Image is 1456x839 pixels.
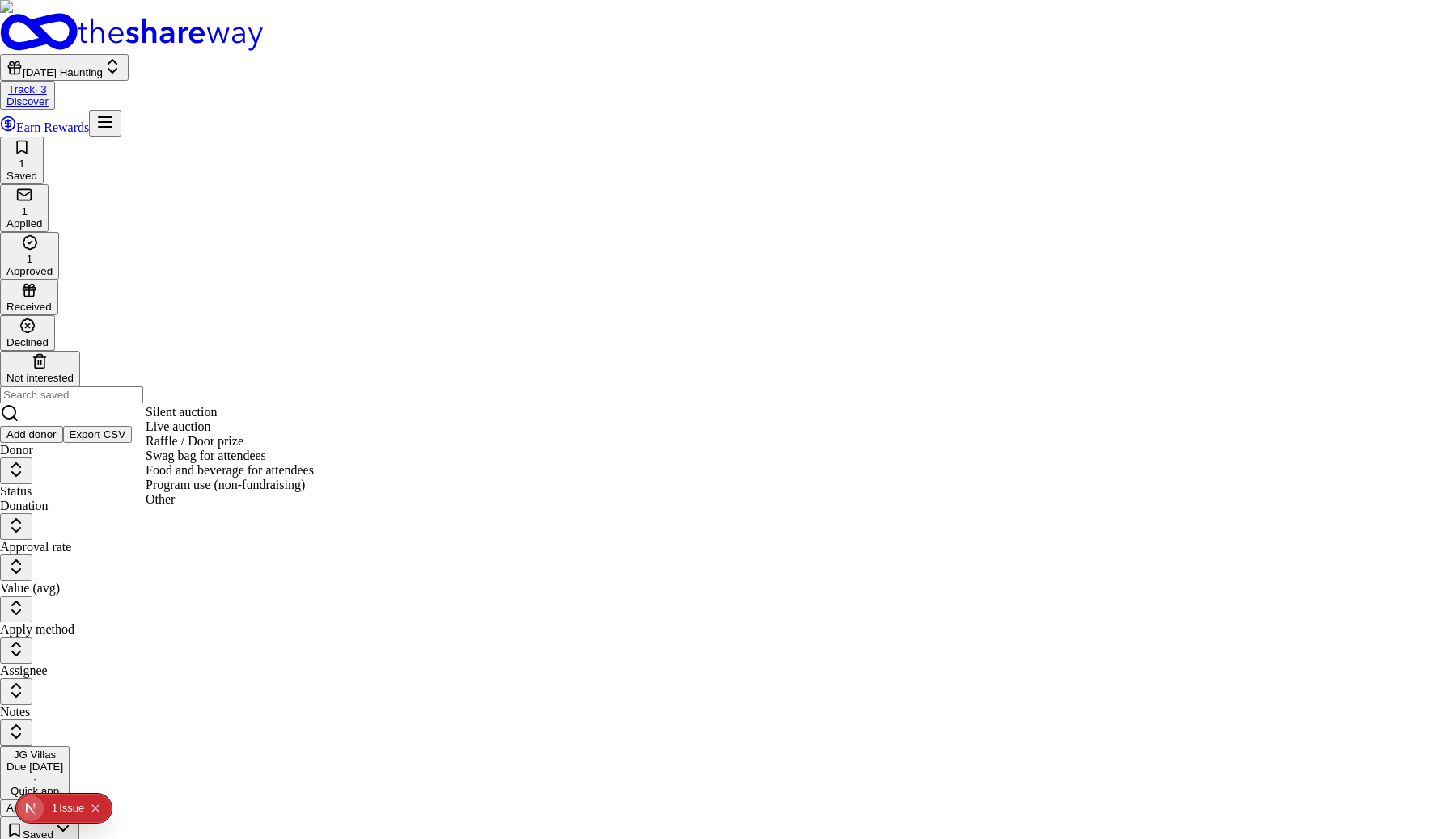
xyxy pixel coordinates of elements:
[146,405,217,419] span: Silent auction
[146,434,243,448] span: Raffle / Door prize
[146,419,210,433] span: Live auction
[146,449,266,462] span: Swag bag for attendees
[146,463,314,477] span: Food and beverage for attendees
[146,492,175,506] span: Other
[146,478,305,491] span: Program use (non-fundraising)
